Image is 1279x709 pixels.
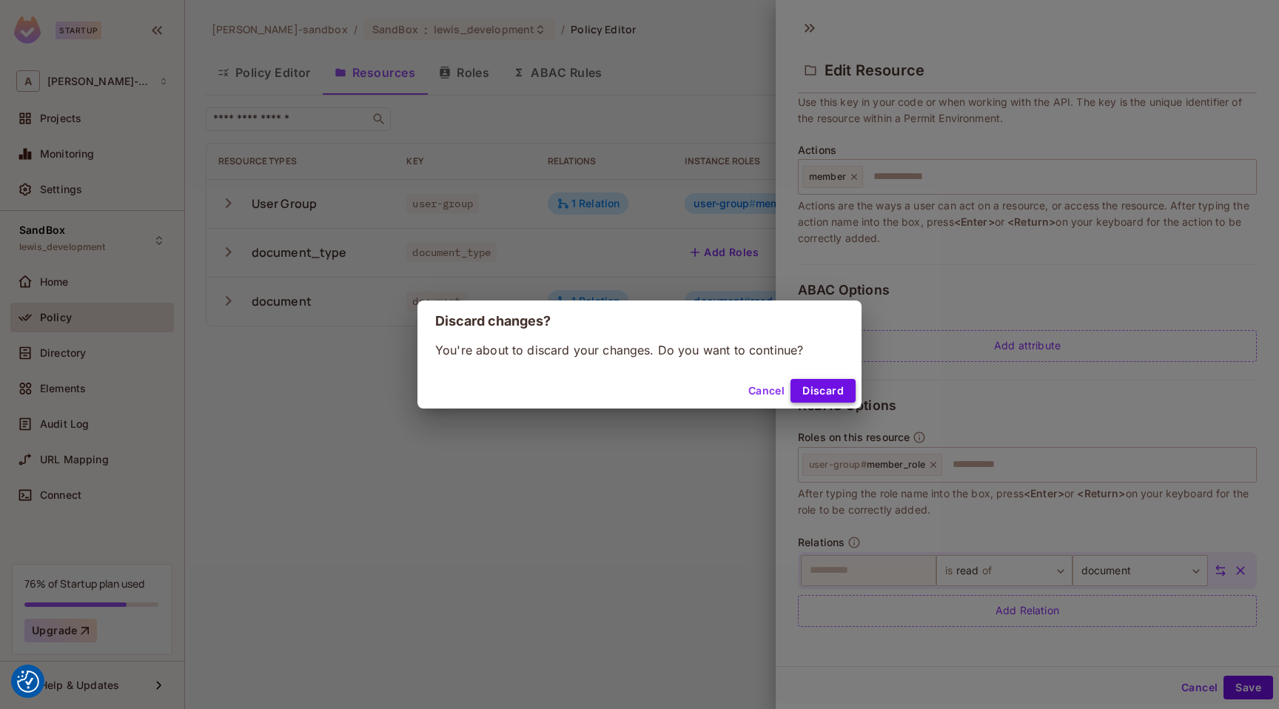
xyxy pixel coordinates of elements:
[417,300,862,342] h2: Discard changes?
[435,342,844,358] p: You're about to discard your changes. Do you want to continue?
[742,379,790,403] button: Cancel
[17,671,39,693] button: Consent Preferences
[17,671,39,693] img: Revisit consent button
[790,379,856,403] button: Discard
